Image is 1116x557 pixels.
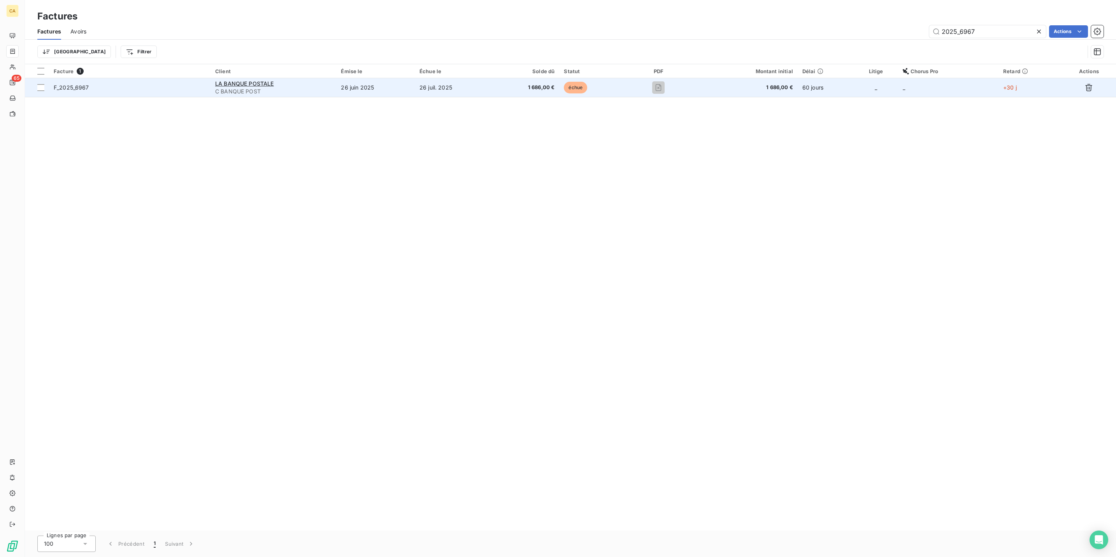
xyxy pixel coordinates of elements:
[929,25,1046,38] input: Rechercher
[564,68,619,74] div: Statut
[798,78,854,97] td: 60 jours
[875,84,877,91] span: _
[1090,531,1108,549] div: Open Intercom Messenger
[121,46,156,58] button: Filtrer
[102,536,149,552] button: Précédent
[215,88,332,95] span: C BANQUE POST
[6,76,18,89] a: 65
[37,46,111,58] button: [GEOGRAPHIC_DATA]
[903,84,905,91] span: _
[37,28,61,35] span: Factures
[341,68,410,74] div: Émise le
[149,536,160,552] button: 1
[160,536,200,552] button: Suivant
[70,28,86,35] span: Avoirs
[215,80,274,87] span: LA BANQUE POSTALE
[6,5,19,17] div: CA
[415,78,493,97] td: 26 juil. 2025
[698,84,793,91] span: 1 686,00 €
[419,68,488,74] div: Échue le
[37,9,77,23] h3: Factures
[698,68,793,74] div: Montant initial
[54,68,74,74] span: Facture
[77,68,84,75] span: 1
[1003,68,1057,74] div: Retard
[564,82,587,93] span: échue
[154,540,156,548] span: 1
[12,75,21,82] span: 65
[802,68,849,74] div: Délai
[1067,68,1111,74] div: Actions
[497,68,554,74] div: Solde dû
[336,78,415,97] td: 26 juin 2025
[497,84,554,91] span: 1 686,00 €
[1049,25,1088,38] button: Actions
[903,68,994,74] div: Chorus Pro
[6,540,19,552] img: Logo LeanPay
[44,540,53,548] span: 100
[54,84,89,91] span: F_2025_6967
[215,68,332,74] div: Client
[859,68,893,74] div: Litige
[1003,84,1017,91] span: +30 j
[628,68,689,74] div: PDF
